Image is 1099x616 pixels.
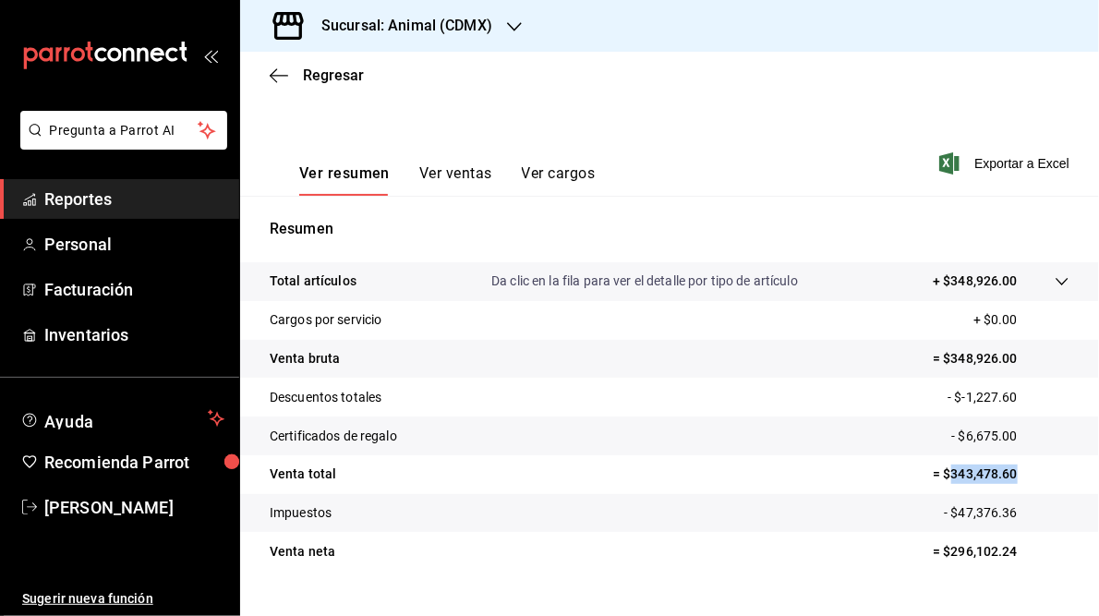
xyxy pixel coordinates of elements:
[933,349,1069,368] p: = $348,926.00
[270,66,364,84] button: Regresar
[270,349,340,368] p: Venta bruta
[943,152,1069,175] button: Exportar a Excel
[270,542,335,562] p: Venta neta
[270,272,356,291] p: Total artículos
[491,272,798,291] p: Da clic en la fila para ver el detalle por tipo de artículo
[944,503,1069,523] p: - $47,376.36
[44,277,224,302] span: Facturación
[44,232,224,257] span: Personal
[44,495,224,520] span: [PERSON_NAME]
[44,322,224,347] span: Inventarios
[50,121,199,140] span: Pregunta a Parrot AI
[307,15,492,37] h3: Sucursal: Animal (CDMX)
[973,310,1069,330] p: + $0.00
[44,187,224,211] span: Reportes
[44,450,224,475] span: Recomienda Parrot
[303,66,364,84] span: Regresar
[952,427,1069,446] p: - $6,675.00
[13,134,227,153] a: Pregunta a Parrot AI
[933,465,1069,484] p: = $343,478.60
[419,164,492,196] button: Ver ventas
[270,310,382,330] p: Cargos por servicio
[948,388,1069,407] p: - $-1,227.60
[933,542,1069,562] p: = $296,102.24
[203,48,218,63] button: open_drawer_menu
[20,111,227,150] button: Pregunta a Parrot AI
[299,164,390,196] button: Ver resumen
[270,427,397,446] p: Certificados de regalo
[522,164,596,196] button: Ver cargos
[44,407,200,429] span: Ayuda
[270,465,336,484] p: Venta total
[270,388,381,407] p: Descuentos totales
[270,218,1069,240] p: Resumen
[299,164,595,196] div: navigation tabs
[933,272,1018,291] p: + $348,926.00
[270,503,332,523] p: Impuestos
[22,589,224,609] span: Sugerir nueva función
